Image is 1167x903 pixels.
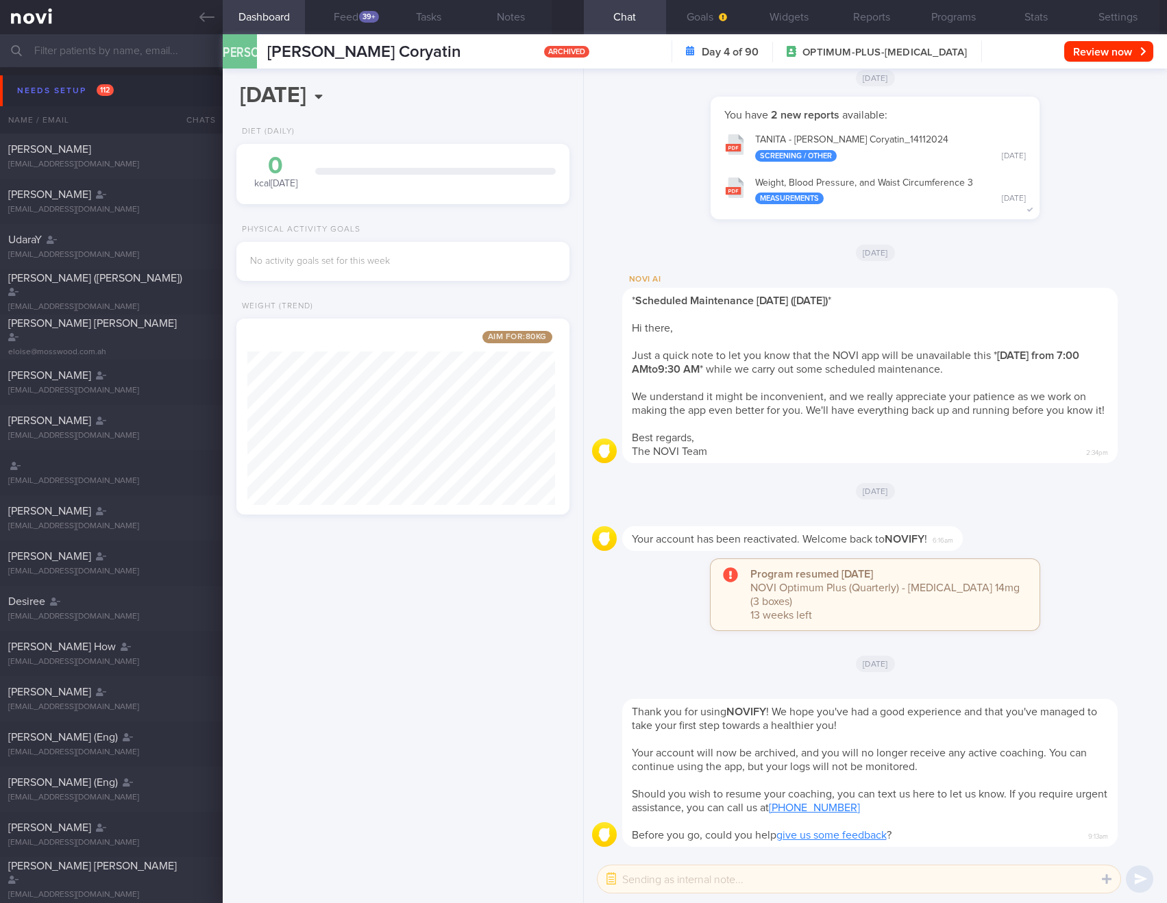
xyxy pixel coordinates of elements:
span: [PERSON_NAME] [8,144,91,155]
span: archived [544,46,589,58]
div: Chats [168,106,223,134]
span: Your account has been reactivated. Welcome back to ! [632,534,927,545]
div: [EMAIL_ADDRESS][DOMAIN_NAME] [8,160,214,170]
span: [PERSON_NAME] How [8,641,116,652]
strong: 2 new reports [768,110,842,121]
div: 39+ [359,11,379,23]
div: [EMAIL_ADDRESS][DOMAIN_NAME] [8,793,214,803]
span: 13 weeks left [750,610,812,621]
div: [EMAIL_ADDRESS][DOMAIN_NAME] [8,567,214,577]
div: kcal [DATE] [250,154,302,190]
span: [PERSON_NAME] [8,822,91,833]
span: [DATE] [856,656,895,672]
div: [EMAIL_ADDRESS][DOMAIN_NAME] [8,476,214,486]
div: Weight (Trend) [236,301,313,312]
div: [PERSON_NAME] [219,26,260,79]
div: [EMAIL_ADDRESS][DOMAIN_NAME] [8,702,214,713]
div: NOVI AI [622,271,1159,288]
span: [PERSON_NAME] [PERSON_NAME] [8,318,177,329]
p: You have available: [724,108,1026,122]
div: [EMAIL_ADDRESS][DOMAIN_NAME] [8,250,214,260]
div: Physical Activity Goals [236,225,360,235]
span: [PERSON_NAME] [PERSON_NAME] [8,861,177,871]
strong: to [648,364,658,375]
div: [EMAIL_ADDRESS][DOMAIN_NAME] [8,386,214,396]
div: No activity goals set for this week [250,256,555,268]
span: 6:16am [933,532,953,545]
div: Measurements [755,193,824,204]
span: Just a quick note to let you know that the NOVI app will be unavailable this * * while we carry o... [632,350,1079,375]
div: eloise@mosswood.com.ah [8,347,214,358]
div: [DATE] [1002,151,1026,162]
span: OPTIMUM-PLUS-[MEDICAL_DATA] [802,46,967,60]
strong: NOVIFY [885,534,924,545]
div: [EMAIL_ADDRESS][DOMAIN_NAME] [8,302,214,312]
div: [EMAIL_ADDRESS][DOMAIN_NAME] [8,612,214,622]
a: give us some feedback [776,830,887,841]
div: [EMAIL_ADDRESS][DOMAIN_NAME] [8,205,214,215]
div: [EMAIL_ADDRESS][DOMAIN_NAME] [8,890,214,900]
span: [DATE] [856,483,895,499]
span: 9:13am [1088,828,1108,841]
div: Weight, Blood Pressure, and Waist Circumference 3 [755,177,1026,205]
strong: NOVIFY [726,706,766,717]
span: 112 [97,84,114,96]
span: Thank you for using ! We hope you've had a good experience and that you've managed to take your f... [632,706,1097,731]
span: [PERSON_NAME] [8,551,91,562]
span: Aim for: 80 kg [482,331,552,343]
a: [PHONE_NUMBER] [769,802,860,813]
span: 2:34pm [1086,445,1108,458]
span: [PERSON_NAME] [8,189,91,200]
span: Should you wish to resume your coaching, you can text us here to let us know. If you require urge... [632,789,1107,813]
span: The NOVI Team [632,446,707,457]
span: [PERSON_NAME] [8,686,91,697]
strong: Day 4 of 90 [702,45,759,59]
span: [DATE] [856,245,895,261]
div: [EMAIL_ADDRESS][DOMAIN_NAME] [8,747,214,758]
span: [PERSON_NAME] (Eng) [8,777,118,788]
span: Before you go, could you help ? [632,830,892,841]
div: [EMAIL_ADDRESS][DOMAIN_NAME] [8,521,214,532]
div: Needs setup [14,82,117,100]
button: Review now [1064,41,1153,62]
div: Screening / Other [755,150,837,162]
span: [PERSON_NAME] [8,415,91,426]
button: TANITA - [PERSON_NAME] Coryatin_14112024 Screening / Other [DATE] [717,125,1033,169]
span: [DATE] [856,70,895,86]
strong: Scheduled Maintenance [DATE] ([DATE]) [635,295,828,306]
span: Best regards, [632,432,694,443]
span: [PERSON_NAME] Coryatin [267,44,461,60]
strong: 9:30 AM [658,364,700,375]
div: 0 [250,154,302,178]
strong: Program resumed [DATE] [750,569,873,580]
div: Diet (Daily) [236,127,295,137]
button: Weight, Blood Pressure, and Waist Circumference 3 Measurements [DATE] [717,169,1033,212]
div: [EMAIL_ADDRESS][DOMAIN_NAME] [8,431,214,441]
span: [PERSON_NAME] [8,506,91,517]
span: Desiree [8,596,45,607]
span: [PERSON_NAME] [8,370,91,381]
div: [EMAIL_ADDRESS][DOMAIN_NAME] [8,838,214,848]
div: [EMAIL_ADDRESS][DOMAIN_NAME] [8,657,214,667]
span: We understand it might be inconvenient, and we really appreciate your patience as we work on maki... [632,391,1105,416]
span: [PERSON_NAME] (Eng) [8,732,118,743]
span: Hi there, [632,323,673,334]
div: TANITA - [PERSON_NAME] Coryatin_ 14112024 [755,134,1026,162]
span: [PERSON_NAME] ([PERSON_NAME]) [8,273,182,284]
span: UdaraY [8,234,42,245]
div: [DATE] [1002,194,1026,204]
span: NOVI Optimum Plus (Quarterly) - [MEDICAL_DATA] 14mg (3 boxes) [750,582,1020,607]
span: Your account will now be archived, and you will no longer receive any active coaching. You can co... [632,747,1087,772]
